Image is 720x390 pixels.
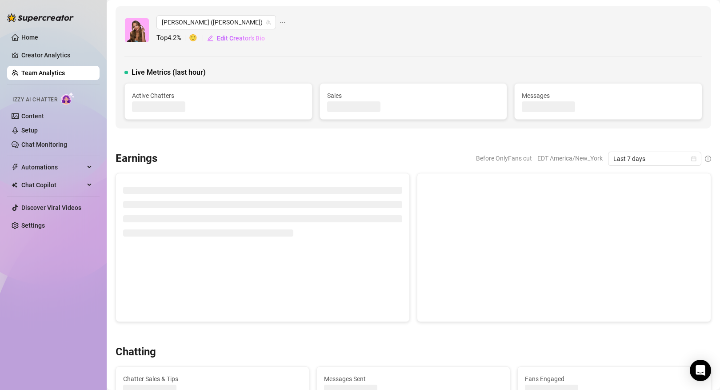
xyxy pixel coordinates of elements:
[537,152,603,165] span: EDT America/New_York
[21,48,92,62] a: Creator Analytics
[21,178,84,192] span: Chat Copilot
[705,156,711,162] span: info-circle
[189,33,207,44] span: 🙂
[21,141,67,148] a: Chat Monitoring
[21,127,38,134] a: Setup
[123,374,302,384] span: Chatter Sales & Tips
[266,20,271,25] span: team
[116,152,157,166] h3: Earnings
[207,35,213,41] span: edit
[21,204,81,211] a: Discover Viral Videos
[156,33,189,44] span: Top 4.2 %
[7,13,74,22] img: logo-BBDzfeDw.svg
[162,16,271,29] span: Ari (ari-johnson)
[207,31,265,45] button: Edit Creator's Bio
[327,91,500,101] span: Sales
[21,69,65,76] a: Team Analytics
[522,91,695,101] span: Messages
[132,67,206,78] span: Live Metrics (last hour)
[116,345,156,359] h3: Chatting
[12,182,17,188] img: Chat Copilot
[12,164,19,171] span: thunderbolt
[132,91,305,101] span: Active Chatters
[476,152,532,165] span: Before OnlyFans cut
[690,360,711,381] div: Open Intercom Messenger
[525,374,704,384] span: Fans Engaged
[280,15,286,29] span: ellipsis
[12,96,57,104] span: Izzy AI Chatter
[125,18,149,42] img: Ari
[21,222,45,229] a: Settings
[61,92,75,105] img: AI Chatter
[217,35,265,42] span: Edit Creator's Bio
[21,113,44,120] a: Content
[21,34,38,41] a: Home
[691,156,696,161] span: calendar
[324,374,503,384] span: Messages Sent
[21,160,84,174] span: Automations
[613,152,696,165] span: Last 7 days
